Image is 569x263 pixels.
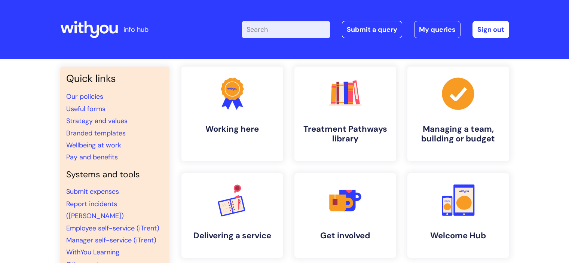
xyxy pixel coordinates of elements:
[294,67,396,161] a: Treatment Pathways library
[187,231,277,241] h4: Delivering a service
[181,173,283,258] a: Delivering a service
[66,141,121,150] a: Wellbeing at work
[66,153,118,162] a: Pay and benefits
[66,199,124,220] a: Report incidents ([PERSON_NAME])
[413,231,503,241] h4: Welcome Hub
[66,92,103,101] a: Our policies
[413,124,503,144] h4: Managing a team, building or budget
[66,224,159,233] a: Employee self-service (iTrent)
[66,104,105,113] a: Useful forms
[181,67,283,161] a: Working here
[300,231,390,241] h4: Get involved
[66,187,119,196] a: Submit expenses
[66,73,163,85] h3: Quick links
[66,116,128,125] a: Strategy and values
[66,129,126,138] a: Branded templates
[407,173,509,258] a: Welcome Hub
[242,21,330,38] input: Search
[414,21,461,38] a: My queries
[242,21,509,38] div: | -
[66,248,119,257] a: WithYou Learning
[187,124,277,134] h4: Working here
[66,169,163,180] h4: Systems and tools
[472,21,509,38] a: Sign out
[300,124,390,144] h4: Treatment Pathways library
[294,173,396,258] a: Get involved
[407,67,509,161] a: Managing a team, building or budget
[342,21,402,38] a: Submit a query
[123,24,149,36] p: info hub
[66,236,156,245] a: Manager self-service (iTrent)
